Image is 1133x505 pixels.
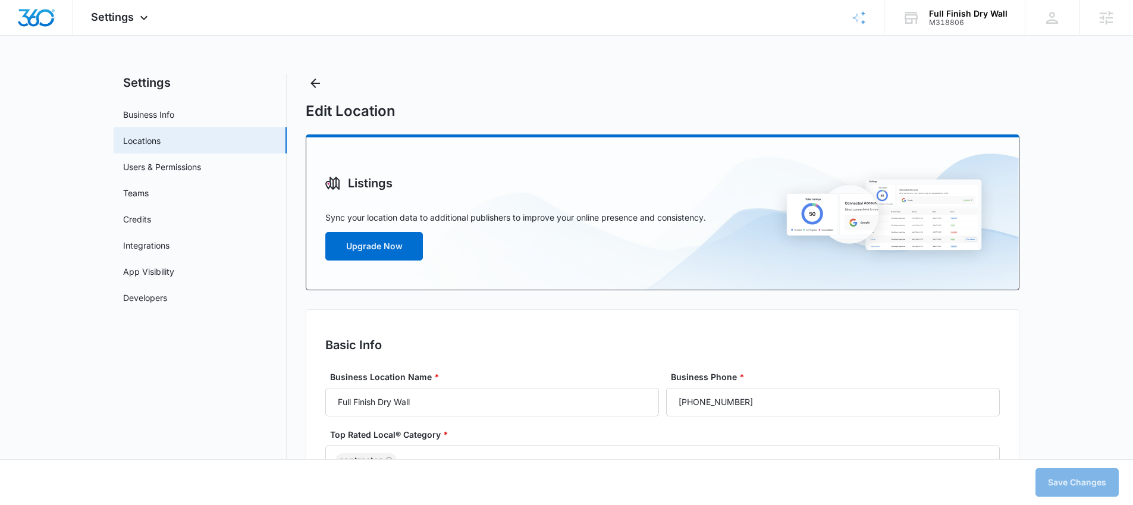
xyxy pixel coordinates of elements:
[325,211,706,224] p: Sync your location data to additional publishers to improve your online presence and consistency.
[123,161,201,173] a: Users & Permissions
[123,291,167,304] a: Developers
[330,371,664,383] label: Business Location Name
[348,174,393,192] h3: Listings
[929,9,1008,18] div: account name
[123,239,170,252] a: Integrations
[91,11,134,23] span: Settings
[325,336,1000,354] h2: Basic Info
[114,74,287,92] h2: Settings
[306,102,396,120] h1: Edit Location
[123,265,174,278] a: App Visibility
[330,428,1005,441] label: Top Rated Local® Category
[123,134,161,147] a: Locations
[123,187,149,199] a: Teams
[325,232,423,261] button: Upgrade Now
[123,108,174,121] a: Business Info
[123,213,151,225] a: Credits
[929,18,1008,27] div: account id
[671,371,1005,383] label: Business Phone
[306,74,325,93] button: Back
